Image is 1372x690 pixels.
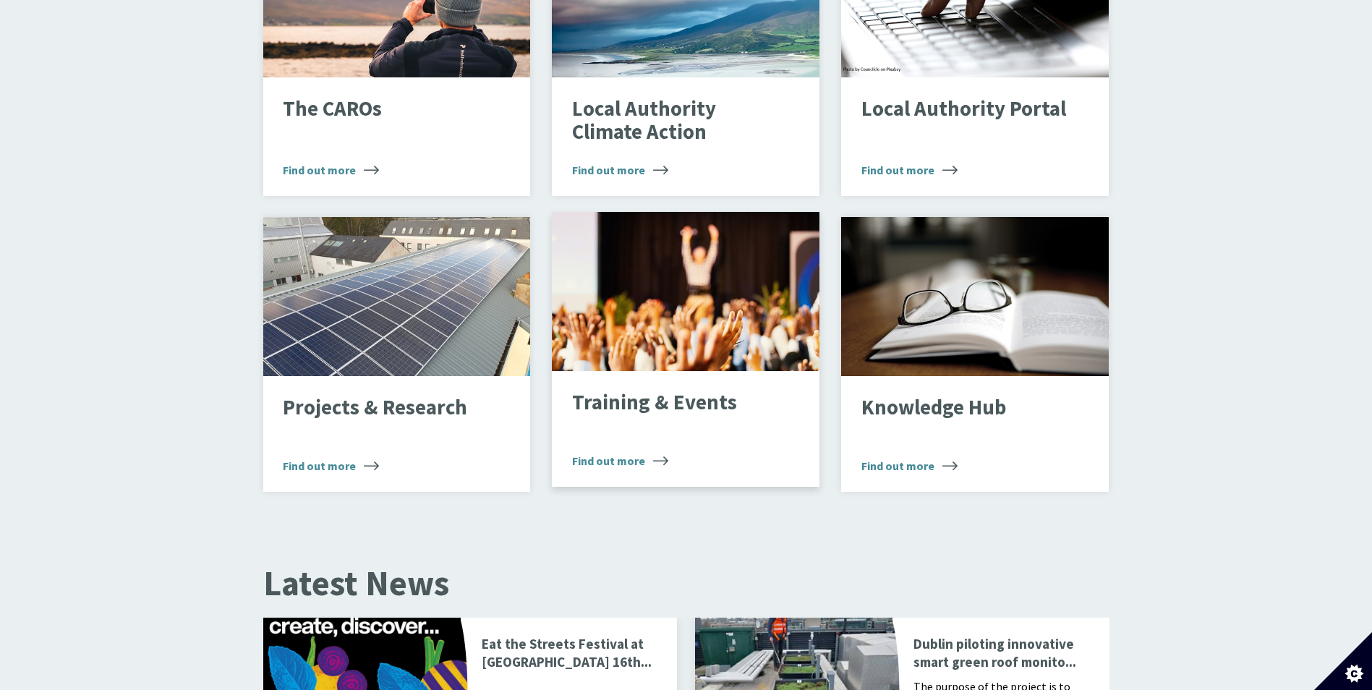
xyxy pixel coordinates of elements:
a: Projects & Research Find out more [263,217,531,492]
span: Find out more [861,457,958,474]
button: Set cookie preferences [1314,632,1372,690]
a: Training & Events Find out more [552,212,819,487]
p: The CAROs [283,98,488,121]
p: Eat the Streets Festival at [GEOGRAPHIC_DATA] 16th... [482,635,660,674]
p: Projects & Research [283,396,488,419]
a: Knowledge Hub Find out more [841,217,1109,492]
span: Find out more [861,161,958,179]
span: Find out more [572,161,668,179]
p: Local Authority Portal [861,98,1067,121]
span: Find out more [283,457,379,474]
p: Knowledge Hub [861,396,1067,419]
p: Dublin piloting innovative smart green roof monito... [913,635,1091,674]
p: Local Authority Climate Action [572,98,777,143]
h2: Latest News [263,564,1109,602]
span: Find out more [572,452,668,469]
p: Training & Events [572,391,777,414]
span: Find out more [283,161,379,179]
